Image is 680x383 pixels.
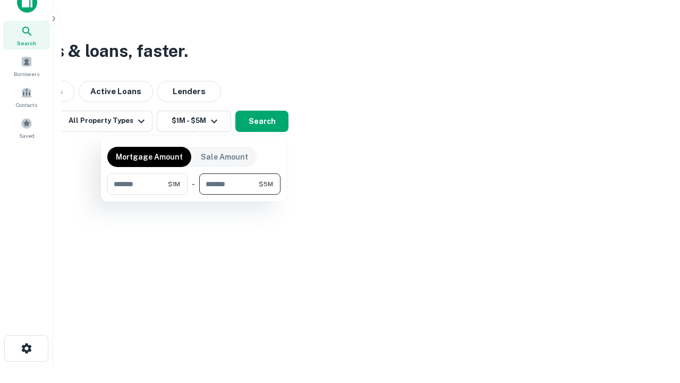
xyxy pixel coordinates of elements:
[168,179,180,189] span: $1M
[192,173,195,195] div: -
[259,179,273,189] span: $5M
[116,151,183,163] p: Mortgage Amount
[201,151,248,163] p: Sale Amount
[627,298,680,349] iframe: Chat Widget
